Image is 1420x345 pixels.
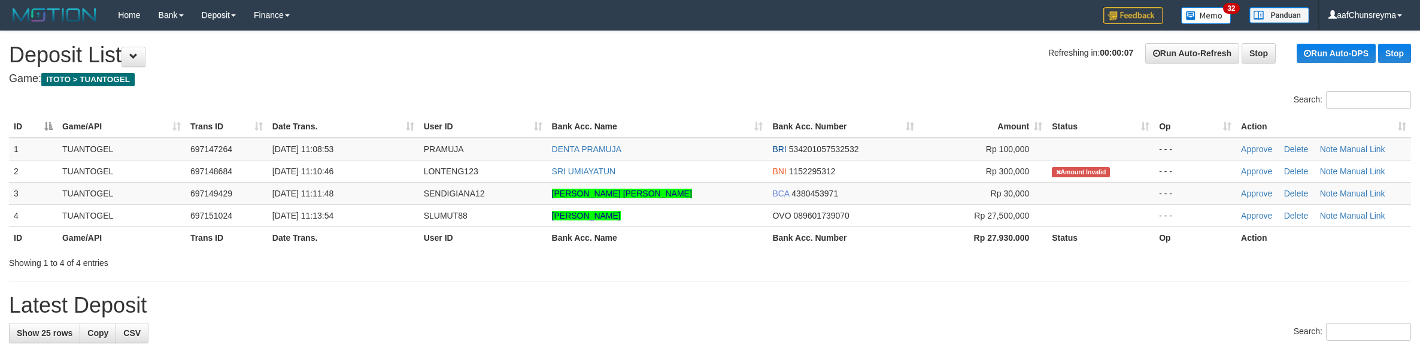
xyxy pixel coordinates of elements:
[123,328,141,338] span: CSV
[1320,189,1338,198] a: Note
[9,43,1411,67] h1: Deposit List
[1241,189,1272,198] a: Approve
[9,226,57,249] th: ID
[1154,226,1236,249] th: Op
[547,116,768,138] th: Bank Acc. Name: activate to sort column ascending
[1284,167,1308,176] a: Delete
[1052,167,1109,177] span: Amount is not matched
[80,323,116,343] a: Copy
[268,116,419,138] th: Date Trans.: activate to sort column ascending
[186,116,268,138] th: Trans ID: activate to sort column ascending
[772,211,791,220] span: OVO
[1320,144,1338,154] a: Note
[190,167,232,176] span: 697148684
[1154,182,1236,204] td: - - -
[1242,43,1276,63] a: Stop
[419,116,547,138] th: User ID: activate to sort column ascending
[791,189,838,198] span: Copy 4380453971 to clipboard
[57,226,186,249] th: Game/API
[424,167,478,176] span: LONTENG123
[9,182,57,204] td: 3
[552,167,616,176] a: SRI UMIAYATUN
[190,211,232,220] span: 697151024
[772,189,789,198] span: BCA
[272,167,333,176] span: [DATE] 11:10:46
[272,211,333,220] span: [DATE] 11:13:54
[9,6,100,24] img: MOTION_logo.png
[116,323,148,343] a: CSV
[1241,144,1272,154] a: Approve
[1294,323,1411,341] label: Search:
[919,116,1047,138] th: Amount: activate to sort column ascending
[793,211,849,220] span: Copy 089601739070 to clipboard
[1154,116,1236,138] th: Op: activate to sort column ascending
[1236,226,1411,249] th: Action
[1154,204,1236,226] td: - - -
[1284,144,1308,154] a: Delete
[974,211,1029,220] span: Rp 27,500,000
[9,73,1411,85] h4: Game:
[1236,116,1411,138] th: Action: activate to sort column ascending
[87,328,108,338] span: Copy
[1294,91,1411,109] label: Search:
[1340,211,1385,220] a: Manual Link
[1154,138,1236,161] td: - - -
[57,204,186,226] td: TUANTOGEL
[547,226,768,249] th: Bank Acc. Name
[57,160,186,182] td: TUANTOGEL
[9,293,1411,317] h1: Latest Deposit
[186,226,268,249] th: Trans ID
[9,138,57,161] td: 1
[1048,48,1133,57] span: Refreshing in:
[424,189,485,198] span: SENDIGIANA12
[57,116,186,138] th: Game/API: activate to sort column ascending
[9,252,582,269] div: Showing 1 to 4 of 4 entries
[1047,116,1154,138] th: Status: activate to sort column ascending
[1223,3,1239,14] span: 32
[789,167,836,176] span: Copy 1152295312 to clipboard
[1284,211,1308,220] a: Delete
[1326,91,1411,109] input: Search:
[1241,167,1272,176] a: Approve
[1241,211,1272,220] a: Approve
[1340,189,1385,198] a: Manual Link
[57,182,186,204] td: TUANTOGEL
[1340,167,1385,176] a: Manual Link
[268,226,419,249] th: Date Trans.
[190,144,232,154] span: 697147264
[1284,189,1308,198] a: Delete
[9,160,57,182] td: 2
[1326,323,1411,341] input: Search:
[424,211,468,220] span: SLUMUT88
[772,144,786,154] span: BRI
[1181,7,1231,24] img: Button%20Memo.svg
[419,226,547,249] th: User ID
[272,144,333,154] span: [DATE] 11:08:53
[552,211,621,220] a: [PERSON_NAME]
[1378,44,1411,63] a: Stop
[1154,160,1236,182] td: - - -
[789,144,859,154] span: Copy 534201057532532 to clipboard
[919,226,1047,249] th: Rp 27.930.000
[1047,226,1154,249] th: Status
[190,189,232,198] span: 697149429
[1320,167,1338,176] a: Note
[552,144,621,154] a: DENTA PRAMUJA
[272,189,333,198] span: [DATE] 11:11:48
[1100,48,1133,57] strong: 00:00:07
[1297,44,1376,63] a: Run Auto-DPS
[772,167,786,176] span: BNI
[41,73,135,86] span: ITOTO > TUANTOGEL
[552,189,692,198] a: [PERSON_NAME] [PERSON_NAME]
[991,189,1030,198] span: Rp 30,000
[1249,7,1309,23] img: panduan.png
[424,144,464,154] span: PRAMUJA
[9,204,57,226] td: 4
[9,116,57,138] th: ID: activate to sort column descending
[57,138,186,161] td: TUANTOGEL
[767,116,919,138] th: Bank Acc. Number: activate to sort column ascending
[986,167,1029,176] span: Rp 300,000
[1340,144,1385,154] a: Manual Link
[986,144,1029,154] span: Rp 100,000
[1320,211,1338,220] a: Note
